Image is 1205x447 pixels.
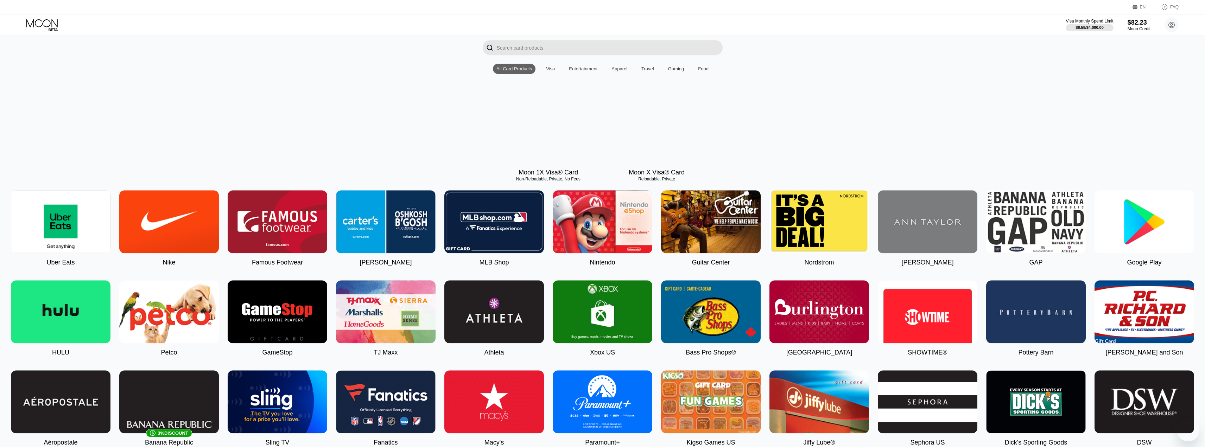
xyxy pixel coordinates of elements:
[1066,19,1113,31] div: Visa Monthly Spend Limit$8.58/$4,000.00
[565,64,601,74] div: Entertainment
[1170,5,1179,9] div: FAQ
[496,66,532,71] div: All Card Products
[692,259,730,266] div: Guitar Center
[1005,439,1067,446] div: Dick's Sporting Goods
[145,439,193,446] div: Banana Republic
[46,259,75,266] div: Uber Eats
[607,177,706,181] div: Reloadable, Private
[686,349,736,356] div: Bass Pro Shops®
[698,66,709,71] div: Food
[44,439,77,446] div: Aéropostale
[910,439,945,446] div: Sephora US
[1127,259,1161,266] div: Google Play
[638,64,658,74] div: Travel
[804,439,835,446] div: Jiffy Lube®
[486,44,493,52] div: 
[1154,4,1179,11] div: FAQ
[1018,349,1053,356] div: Pottery Barn
[590,349,615,356] div: Xbox US
[1076,25,1104,30] div: $8.58 / $4,000.00
[1137,439,1152,446] div: DSW
[668,66,684,71] div: Gaming
[686,439,735,446] div: Kigso Games US
[483,40,497,55] div: 
[695,64,712,74] div: Food
[1105,349,1183,356] div: [PERSON_NAME] and Son
[479,259,509,266] div: MLB Shop
[484,439,504,446] div: Macy's
[611,66,627,71] div: Apparel
[493,64,535,74] div: All Card Products
[1177,419,1199,441] iframe: Кнопка запуска окна обмена сообщениями
[1066,19,1113,24] div: Visa Monthly Spend Limit
[360,259,412,266] div: [PERSON_NAME]
[497,40,723,55] input: Search card products
[519,169,578,176] div: Moon 1X Visa® Card
[590,259,615,266] div: Nintendo
[262,349,292,356] div: GameStop
[1133,4,1154,11] div: EN
[608,64,631,74] div: Apparel
[901,259,953,266] div: [PERSON_NAME]
[543,64,558,74] div: Visa
[629,169,685,176] div: Moon X Visa® Card
[665,64,688,74] div: Gaming
[1128,19,1150,26] div: $82.23
[119,370,219,433] div: 3%DISCOUNT
[374,439,398,446] div: Fanatics
[546,66,555,71] div: Visa
[252,259,303,266] div: Famous Footwear
[266,439,290,446] div: Sling TV
[1029,259,1042,266] div: GAP
[499,177,598,181] div: Non-Reloadable, Private, No Fees
[161,349,177,356] div: Petco
[569,66,597,71] div: Entertainment
[52,349,69,356] div: HULU
[786,349,852,356] div: [GEOGRAPHIC_DATA]
[1140,5,1146,9] div: EN
[1128,19,1150,31] div: $82.23Moon Credit
[158,430,188,436] div: 3 % DISCOUNT
[163,259,175,266] div: Nike
[484,349,504,356] div: Athleta
[374,349,398,356] div: TJ Maxx
[804,259,834,266] div: Nordstrom
[908,349,947,356] div: SHOWTIME®
[585,439,620,446] div: Paramount+
[1128,26,1150,31] div: Moon Credit
[641,66,654,71] div: Travel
